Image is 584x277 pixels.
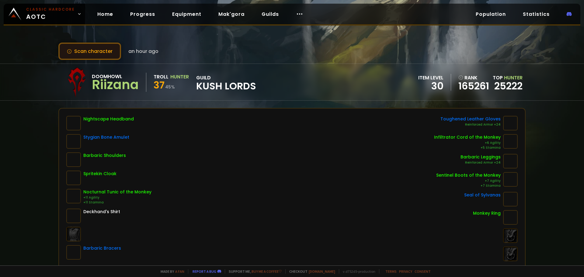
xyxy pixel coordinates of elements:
img: item-18948 [66,245,81,260]
div: +7 Stamina [436,183,501,188]
div: item level [418,74,443,81]
div: Nightscape Headband [83,116,134,122]
span: an hour ago [128,47,158,55]
a: a fan [175,269,184,274]
a: Statistics [518,8,554,20]
img: item-16990 [66,171,81,185]
a: Population [471,8,511,20]
div: Riizana [92,80,139,89]
div: Sentinel Boots of the Monkey [436,172,501,178]
div: 30 [418,81,443,91]
div: +11 Agility [83,195,151,200]
div: Barbaric Shoulders [83,152,126,159]
div: Monkey Ring [473,210,501,216]
a: Home [92,8,118,20]
div: Nocturnal Tunic of the Monkey [83,189,151,195]
div: Stygian Bone Amulet [83,134,129,140]
img: item-6695 [66,134,81,149]
a: [DOMAIN_NAME] [309,269,335,274]
span: Support me, [225,269,282,274]
div: Troll [154,73,169,81]
div: Barbaric Leggings [461,154,501,160]
div: Doomhowl [92,73,139,80]
img: item-7444 [503,172,518,187]
a: 25222 [494,79,523,93]
a: Equipment [167,8,206,20]
div: guild [196,74,256,91]
div: +5 Stamina [434,145,501,150]
div: Infiltrator Cord of the Monkey [434,134,501,140]
img: item-15159 [66,189,81,203]
div: Top [493,74,523,81]
div: Hunter [170,73,189,81]
div: Deckhand's Shirt [83,209,120,215]
span: Kush Lords [196,81,256,91]
img: item-8176 [66,116,81,130]
a: Consent [415,269,431,274]
span: v. d752d5 - production [339,269,375,274]
span: Checkout [285,269,335,274]
img: item-5964 [66,152,81,167]
span: AOTC [26,7,75,21]
div: Seal of Sylvanas [464,192,501,198]
div: Reinforced Armor +24 [461,160,501,165]
img: item-5107 [66,209,81,223]
a: Terms [385,269,397,274]
div: Spritekin Cloak [83,171,116,177]
a: Progress [125,8,160,20]
span: 37 [154,78,165,92]
small: Classic Hardcore [26,7,75,12]
img: item-6414 [503,192,518,206]
img: item-7406 [503,134,518,149]
div: +6 Agility [434,140,501,145]
a: Report a bug [193,269,216,274]
a: Privacy [399,269,412,274]
div: rank [458,74,489,81]
a: Classic HardcoreAOTC [4,4,85,24]
img: item-5963 [503,154,518,168]
span: Made by [157,269,184,274]
span: Hunter [504,74,523,81]
div: Reinforced Armor +24 [440,122,501,127]
button: Scan character [58,43,121,60]
small: 45 % [165,84,175,90]
a: Guilds [257,8,284,20]
div: Barbaric Bracers [83,245,121,251]
a: 165261 [458,81,489,91]
div: +11 Stamina [83,200,151,205]
img: item-6748 [503,210,518,225]
img: item-4253 [503,116,518,130]
div: Toughened Leather Gloves [440,116,501,122]
div: +7 Agility [436,178,501,183]
a: Buy me a coffee [252,269,282,274]
a: Mak'gora [214,8,249,20]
